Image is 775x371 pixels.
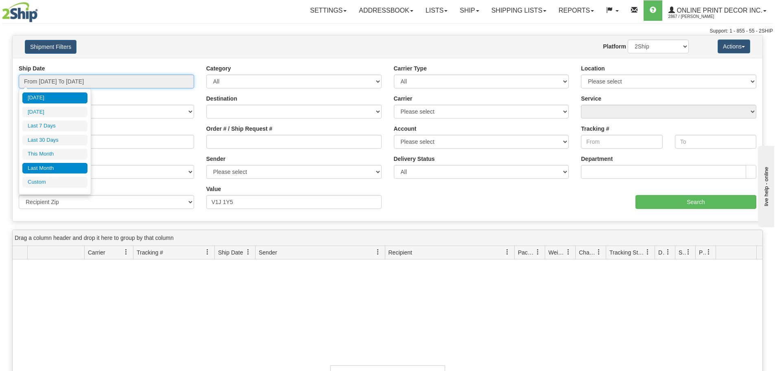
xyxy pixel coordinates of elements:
[206,155,225,163] label: Sender
[22,92,87,103] li: [DATE]
[371,245,385,259] a: Sender filter column settings
[581,135,662,149] input: From
[699,248,706,257] span: Pickup Status
[241,245,255,259] a: Ship Date filter column settings
[304,0,353,21] a: Settings
[531,245,545,259] a: Packages filter column settings
[561,245,575,259] a: Weight filter column settings
[22,177,87,188] li: Custom
[2,28,773,35] div: Support: 1 - 855 - 55 - 2SHIP
[485,0,552,21] a: Shipping lists
[206,94,237,103] label: Destination
[2,2,38,22] img: logo2867.jpg
[22,149,87,160] li: This Month
[658,248,665,257] span: Delivery Status
[206,125,273,133] label: Order # / Ship Request #
[201,245,214,259] a: Tracking # filter column settings
[394,155,435,163] label: Delivery Status
[88,248,105,257] span: Carrier
[641,245,655,259] a: Tracking Status filter column settings
[661,245,675,259] a: Delivery Status filter column settings
[394,64,427,72] label: Carrier Type
[552,0,600,21] a: Reports
[22,107,87,118] li: [DATE]
[581,94,601,103] label: Service
[394,125,417,133] label: Account
[218,248,243,257] span: Ship Date
[681,245,695,259] a: Shipment Issues filter column settings
[675,135,756,149] input: To
[718,40,750,53] button: Actions
[581,125,609,133] label: Tracking #
[579,248,596,257] span: Charge
[13,230,762,246] div: grid grouping header
[635,195,756,209] input: Search
[22,163,87,174] li: Last Month
[25,40,76,54] button: Shipment Filters
[500,245,514,259] a: Recipient filter column settings
[22,135,87,146] li: Last 30 Days
[609,248,645,257] span: Tracking Status
[581,155,613,163] label: Department
[206,64,231,72] label: Category
[259,248,277,257] span: Sender
[592,245,606,259] a: Charge filter column settings
[581,64,605,72] label: Location
[419,0,454,21] a: Lists
[675,7,762,14] span: Online Print Decor Inc.
[6,7,75,13] div: live help - online
[518,248,535,257] span: Packages
[353,0,419,21] a: Addressbook
[22,121,87,132] li: Last 7 Days
[603,42,626,50] label: Platform
[206,185,221,193] label: Value
[702,245,716,259] a: Pickup Status filter column settings
[19,64,45,72] label: Ship Date
[389,248,412,257] span: Recipient
[137,248,163,257] span: Tracking #
[668,13,729,21] span: 2867 / [PERSON_NAME]
[548,248,565,257] span: Weight
[394,94,413,103] label: Carrier
[119,245,133,259] a: Carrier filter column settings
[756,144,774,227] iframe: chat widget
[679,248,685,257] span: Shipment Issues
[662,0,773,21] a: Online Print Decor Inc. 2867 / [PERSON_NAME]
[454,0,485,21] a: Ship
